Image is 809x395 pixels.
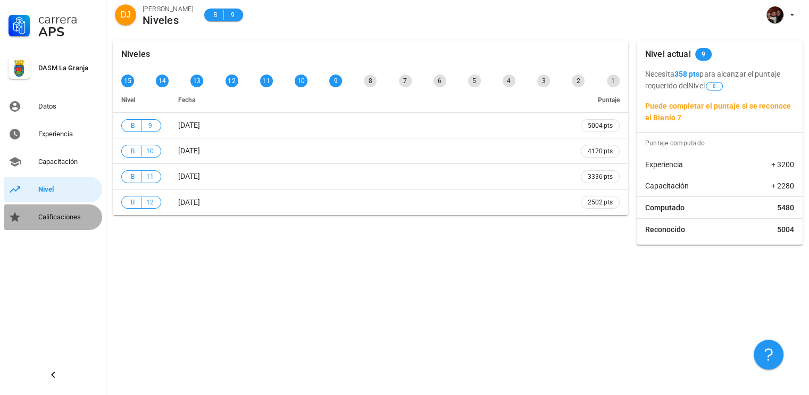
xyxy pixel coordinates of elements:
[120,4,131,26] span: DJ
[178,198,200,207] span: [DATE]
[170,87,572,113] th: Fecha
[645,102,791,122] b: Puede completar el puntaje si se reconoce el Bienio 7
[641,133,803,154] div: Puntaje computado
[468,75,481,87] div: 5
[38,213,98,221] div: Calificaciones
[588,120,613,131] span: 5004 pts
[113,87,170,113] th: Nivel
[771,159,794,170] span: + 3200
[771,180,794,191] span: + 2280
[38,26,98,38] div: APS
[128,120,137,131] span: B
[178,96,195,104] span: Fecha
[588,197,613,208] span: 2502 pts
[399,75,412,87] div: 7
[156,75,169,87] div: 14
[4,204,102,230] a: Calificaciones
[178,146,200,155] span: [DATE]
[121,40,150,68] div: Niveles
[38,102,98,111] div: Datos
[121,75,134,87] div: 15
[146,120,154,131] span: 9
[260,75,273,87] div: 11
[143,14,194,26] div: Niveles
[645,40,691,68] div: Nivel actual
[713,83,716,90] span: 8
[190,75,203,87] div: 13
[4,149,102,175] a: Capacitación
[688,81,724,90] span: Nivel
[38,13,98,26] div: Carrera
[766,6,783,23] div: avatar
[38,130,98,138] div: Experiencia
[598,96,620,104] span: Puntaje
[588,171,613,182] span: 3336 pts
[178,172,200,180] span: [DATE]
[645,224,685,235] span: Reconocido
[146,146,154,157] span: 10
[38,185,98,194] div: Nivel
[588,146,613,157] span: 4170 pts
[702,48,705,61] span: 9
[4,121,102,147] a: Experiencia
[4,177,102,202] a: Nivel
[178,121,200,129] span: [DATE]
[128,146,137,157] span: B
[121,96,135,104] span: Nivel
[777,224,794,235] span: 5004
[295,75,307,87] div: 10
[128,171,137,182] span: B
[38,64,98,72] div: DASM La Granja
[537,75,550,87] div: 3
[329,75,342,87] div: 9
[503,75,515,87] div: 4
[364,75,377,87] div: 8
[228,10,237,20] span: 9
[674,70,700,78] b: 358 pts
[115,4,136,26] div: avatar
[645,180,689,191] span: Capacitación
[146,197,154,208] span: 12
[433,75,446,87] div: 6
[645,202,685,213] span: Computado
[645,68,794,92] p: Necesita para alcanzar el puntaje requerido del
[572,87,628,113] th: Puntaje
[4,94,102,119] a: Datos
[143,4,194,14] div: [PERSON_NAME]
[38,158,98,166] div: Capacitación
[211,10,219,20] span: B
[607,75,620,87] div: 1
[777,202,794,213] span: 5480
[572,75,585,87] div: 2
[226,75,238,87] div: 12
[645,159,683,170] span: Experiencia
[146,171,154,182] span: 11
[128,197,137,208] span: B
